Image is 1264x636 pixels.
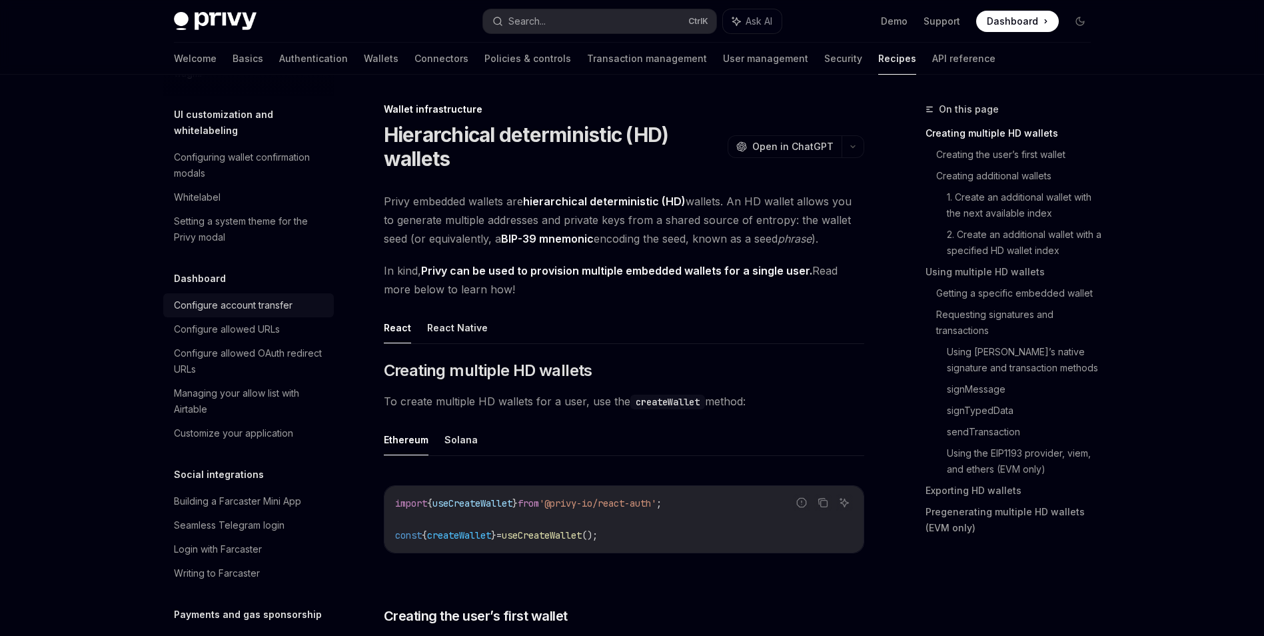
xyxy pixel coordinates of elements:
[539,497,656,509] span: '@privy-io/react-auth'
[947,379,1101,400] a: signMessage
[364,43,398,75] a: Wallets
[384,312,411,343] button: React
[174,607,322,623] h5: Payments and gas sponsorship
[233,43,263,75] a: Basics
[976,11,1059,32] a: Dashboard
[814,494,832,511] button: Copy the contents from the code block
[163,293,334,317] a: Configure account transfer
[501,232,594,246] a: BIP-39 mnemonic
[395,529,422,541] span: const
[163,317,334,341] a: Configure allowed URLs
[395,497,427,509] span: import
[427,497,432,509] span: {
[163,561,334,585] a: Writing to Farcaster
[728,135,842,158] button: Open in ChatGPT
[163,537,334,561] a: Login with Farcaster
[384,123,722,171] h1: Hierarchical deterministic (HD) wallets
[174,493,301,509] div: Building a Farcaster Mini App
[508,13,546,29] div: Search...
[414,43,468,75] a: Connectors
[523,195,686,208] strong: hierarchical deterministic (HD)
[688,16,708,27] span: Ctrl K
[752,140,834,153] span: Open in ChatGPT
[174,385,326,417] div: Managing your allow list with Airtable
[384,424,428,455] button: Ethereum
[947,421,1101,443] a: sendTransaction
[778,232,812,245] em: phrase
[174,565,260,581] div: Writing to Farcaster
[824,43,862,75] a: Security
[723,9,782,33] button: Ask AI
[163,185,334,209] a: Whitelabel
[163,513,334,537] a: Seamless Telegram login
[512,497,518,509] span: }
[924,15,960,28] a: Support
[947,187,1101,224] a: 1. Create an additional wallet with the next available index
[723,43,808,75] a: User management
[421,264,812,277] strong: Privy can be used to provision multiple embedded wallets for a single user.
[432,497,512,509] span: useCreateWallet
[947,341,1101,379] a: Using [PERSON_NAME]’s native signature and transaction methods
[427,529,491,541] span: createWallet
[878,43,916,75] a: Recipes
[947,400,1101,421] a: signTypedData
[174,43,217,75] a: Welcome
[163,209,334,249] a: Setting a system theme for the Privy modal
[174,321,280,337] div: Configure allowed URLs
[174,297,293,313] div: Configure account transfer
[936,283,1101,304] a: Getting a specific embedded wallet
[947,224,1101,261] a: 2. Create an additional wallet with a specified HD wallet index
[518,497,539,509] span: from
[174,425,293,441] div: Customize your application
[444,424,478,455] button: Solana
[582,529,598,541] span: ();
[384,261,864,299] span: In kind, Read more below to learn how!
[793,494,810,511] button: Report incorrect code
[936,144,1101,165] a: Creating the user’s first wallet
[932,43,995,75] a: API reference
[939,101,999,117] span: On this page
[926,501,1101,539] a: Pregenerating multiple HD wallets (EVM only)
[163,381,334,421] a: Managing your allow list with Airtable
[384,360,592,381] span: Creating multiple HD wallets
[483,9,716,33] button: Search...CtrlK
[427,312,488,343] button: React Native
[502,529,582,541] span: useCreateWallet
[174,517,285,533] div: Seamless Telegram login
[174,271,226,287] h5: Dashboard
[926,123,1101,144] a: Creating multiple HD wallets
[163,341,334,381] a: Configure allowed OAuth redirect URLs
[746,15,772,28] span: Ask AI
[926,480,1101,501] a: Exporting HD wallets
[491,529,496,541] span: }
[836,494,853,511] button: Ask AI
[174,213,326,245] div: Setting a system theme for the Privy modal
[936,165,1101,187] a: Creating additional wallets
[936,304,1101,341] a: Requesting signatures and transactions
[384,392,864,411] span: To create multiple HD wallets for a user, use the method:
[656,497,662,509] span: ;
[1069,11,1091,32] button: Toggle dark mode
[163,489,334,513] a: Building a Farcaster Mini App
[163,421,334,445] a: Customize your application
[881,15,908,28] a: Demo
[174,107,334,139] h5: UI customization and whitelabeling
[279,43,348,75] a: Authentication
[926,261,1101,283] a: Using multiple HD wallets
[947,443,1101,480] a: Using the EIP1193 provider, viem, and ethers (EVM only)
[174,467,264,483] h5: Social integrations
[630,395,705,409] code: createWallet
[384,192,864,248] span: Privy embedded wallets are wallets. An HD wallet allows you to generate multiple addresses and pr...
[174,12,257,31] img: dark logo
[496,529,502,541] span: =
[174,345,326,377] div: Configure allowed OAuth redirect URLs
[484,43,571,75] a: Policies & controls
[384,607,568,625] span: Creating the user’s first wallet
[174,189,221,205] div: Whitelabel
[422,529,427,541] span: {
[987,15,1038,28] span: Dashboard
[163,145,334,185] a: Configuring wallet confirmation modals
[174,541,262,557] div: Login with Farcaster
[587,43,707,75] a: Transaction management
[174,149,326,181] div: Configuring wallet confirmation modals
